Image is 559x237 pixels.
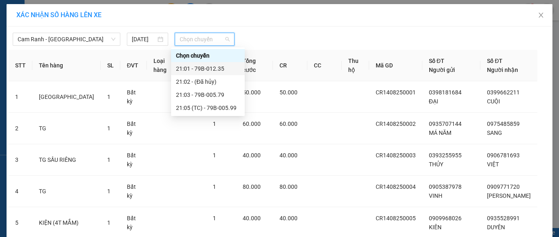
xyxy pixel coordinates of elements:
[213,121,216,127] span: 1
[32,176,101,207] td: TG
[107,125,110,132] span: 1
[18,33,115,45] span: Cam Ranh - Sài Gòn
[9,81,32,113] td: 1
[9,144,32,176] td: 3
[487,67,518,73] span: Người nhận
[429,121,462,127] span: 0935707144
[279,215,298,221] span: 40.000
[429,152,462,159] span: 0393255955
[429,183,462,190] span: 0905387978
[487,161,499,168] span: VIỆT
[487,130,502,136] span: SANG
[429,98,438,105] span: ĐẠI
[429,161,443,168] span: THỦY
[530,4,552,27] button: Close
[487,89,520,96] span: 0399662211
[307,50,342,81] th: CC
[176,77,240,86] div: 21:02 - (Đã hủy)
[487,98,500,105] span: CUỘI
[487,183,520,190] span: 0909771720
[120,81,147,113] td: Bất kỳ
[429,215,462,221] span: 0909968026
[487,192,531,199] span: [PERSON_NAME]
[487,58,503,64] span: Số ĐT
[369,50,422,81] th: Mã GD
[107,188,110,195] span: 1
[376,183,416,190] span: CR1408250004
[176,103,240,112] div: 21:05 (TC) - 79B-005.99
[9,176,32,207] td: 4
[538,12,544,18] span: close
[376,152,416,159] span: CR1408250003
[429,192,442,199] span: VINH
[107,219,110,226] span: 1
[279,121,298,127] span: 60.000
[176,51,240,60] div: Chọn chuyến
[429,58,444,64] span: Số ĐT
[243,152,261,159] span: 40.000
[487,152,520,159] span: 0906781693
[487,224,505,230] span: DUYÊN
[243,183,261,190] span: 80.000
[32,113,101,144] td: TG
[213,215,216,221] span: 1
[243,89,261,96] span: 50.000
[376,89,416,96] span: CR1408250001
[213,183,216,190] span: 1
[107,94,110,100] span: 1
[273,50,307,81] th: CR
[180,33,230,45] span: Chọn chuyến
[213,152,216,159] span: 1
[429,224,442,230] span: KIÊN
[120,113,147,144] td: Bất kỳ
[132,35,156,44] input: 14/08/2025
[243,121,261,127] span: 60.000
[120,176,147,207] td: Bất kỳ
[101,50,120,81] th: SL
[9,50,32,81] th: STT
[32,50,101,81] th: Tên hàng
[32,81,101,113] td: [GEOGRAPHIC_DATA]
[279,183,298,190] span: 80.000
[16,11,101,19] span: XÁC NHẬN SỐ HÀNG LÊN XE
[376,215,416,221] span: CR1408250005
[429,130,451,136] span: MÁ NĂM
[107,157,110,163] span: 1
[243,215,261,221] span: 40.000
[171,49,245,62] div: Chọn chuyến
[236,50,273,81] th: Tổng cước
[429,89,462,96] span: 0398181684
[176,64,240,73] div: 21:01 - 79B-012.35
[429,67,455,73] span: Người gửi
[147,50,179,81] th: Loại hàng
[487,215,520,221] span: 0935528991
[487,121,520,127] span: 0975485859
[32,144,101,176] td: TG SẦU RIÊNG
[120,50,147,81] th: ĐVT
[176,90,240,99] div: 21:03 - 79B-005.79
[279,152,298,159] span: 40.000
[376,121,416,127] span: CR1408250002
[342,50,369,81] th: Thu hộ
[9,113,32,144] td: 2
[279,89,298,96] span: 50.000
[120,144,147,176] td: Bất kỳ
